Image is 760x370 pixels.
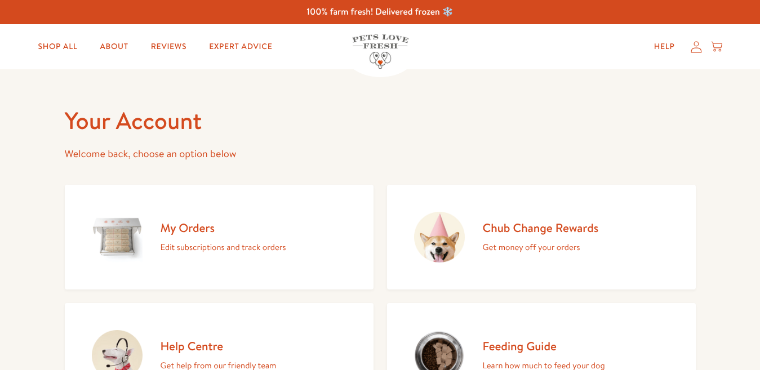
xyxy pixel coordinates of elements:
p: Edit subscriptions and track orders [161,240,286,255]
h2: Feeding Guide [483,338,605,354]
a: Help [645,35,684,58]
a: Reviews [142,35,195,58]
p: Welcome back, choose an option below [65,145,696,163]
p: Get money off your orders [483,240,599,255]
img: Pets Love Fresh [352,34,408,69]
a: Expert Advice [200,35,281,58]
a: Shop All [29,35,86,58]
h2: My Orders [161,220,286,235]
a: Chub Change Rewards Get money off your orders [387,185,696,289]
h2: Chub Change Rewards [483,220,599,235]
a: About [91,35,137,58]
h2: Help Centre [161,338,277,354]
a: My Orders Edit subscriptions and track orders [65,185,374,289]
h1: Your Account [65,105,696,136]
